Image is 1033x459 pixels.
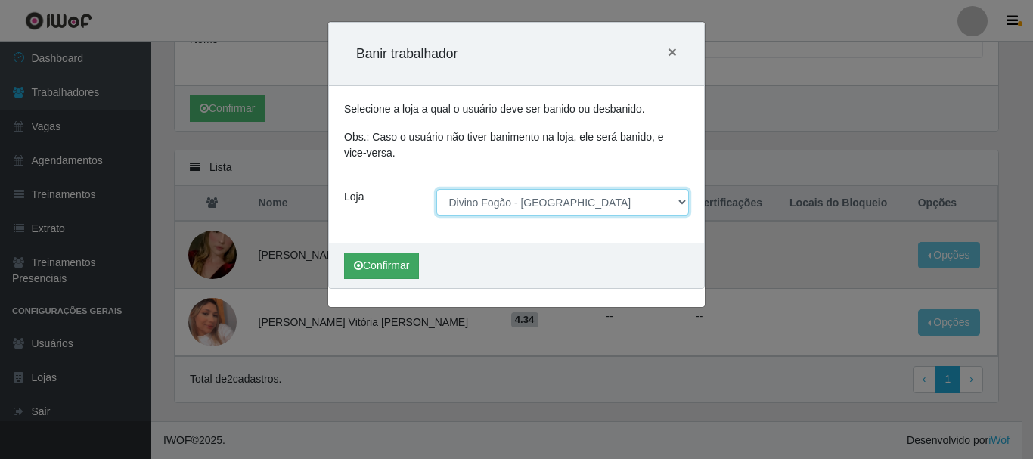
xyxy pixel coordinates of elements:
[344,101,689,117] p: Selecione a loja a qual o usuário deve ser banido ou desbanido.
[344,253,419,279] button: Confirmar
[668,43,677,60] span: ×
[344,189,364,205] label: Loja
[656,32,689,72] button: Close
[356,44,458,64] h5: Banir trabalhador
[344,129,689,161] p: Obs.: Caso o usuário não tiver banimento na loja, ele será banido, e vice-versa.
